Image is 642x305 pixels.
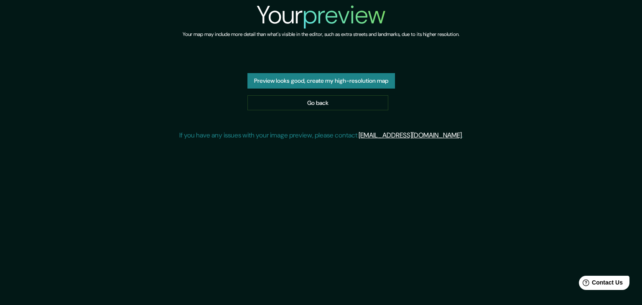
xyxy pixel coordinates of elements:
button: Preview looks good, create my high-resolution map [247,73,395,89]
a: [EMAIL_ADDRESS][DOMAIN_NAME] [359,131,462,140]
iframe: Help widget launcher [568,272,633,296]
a: Go back [247,95,388,111]
p: If you have any issues with your image preview, please contact . [179,130,463,140]
h6: Your map may include more detail than what's visible in the editor, such as extra streets and lan... [183,30,459,39]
